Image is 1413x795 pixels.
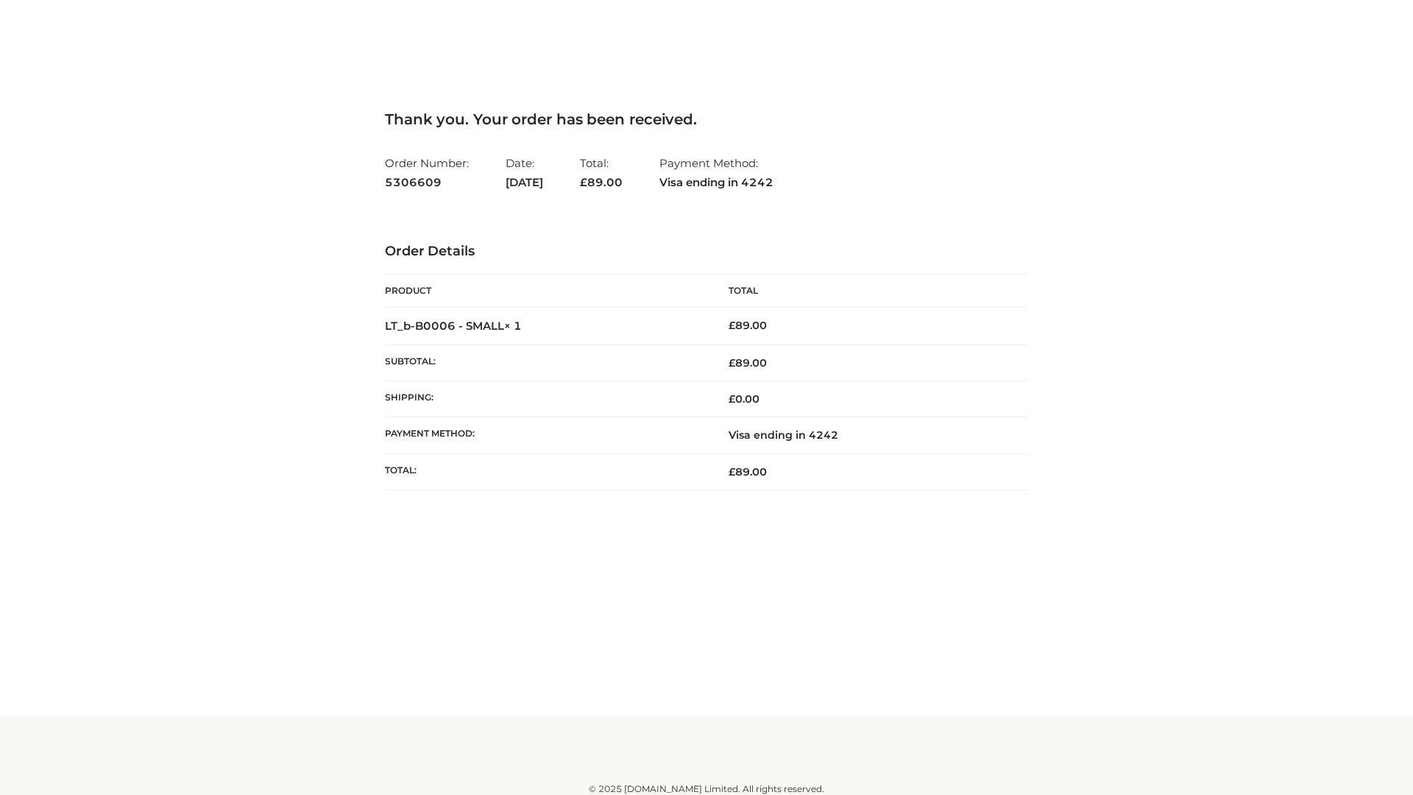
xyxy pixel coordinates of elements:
span: 89.00 [729,356,767,370]
span: £ [729,319,735,332]
th: Total [706,275,1028,308]
span: 89.00 [580,175,623,189]
th: Shipping: [385,381,706,417]
strong: [DATE] [506,173,543,192]
h3: Order Details [385,244,1028,260]
li: Order Number: [385,150,469,195]
th: Total: [385,453,706,490]
li: Total: [580,150,623,195]
span: 89.00 [729,465,767,478]
span: £ [580,175,587,189]
th: Product [385,275,706,308]
strong: Visa ending in 4242 [659,173,773,192]
span: £ [729,465,735,478]
h3: Thank you. Your order has been received. [385,110,1028,128]
th: Payment method: [385,417,706,453]
span: £ [729,392,735,406]
td: Visa ending in 4242 [706,417,1028,453]
strong: LT_b-B0006 - SMALL [385,319,522,333]
span: £ [729,356,735,370]
strong: 5306609 [385,173,469,192]
li: Payment Method: [659,150,773,195]
strong: × 1 [504,319,522,333]
bdi: 0.00 [729,392,759,406]
li: Date: [506,150,543,195]
th: Subtotal: [385,344,706,381]
bdi: 89.00 [729,319,767,332]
